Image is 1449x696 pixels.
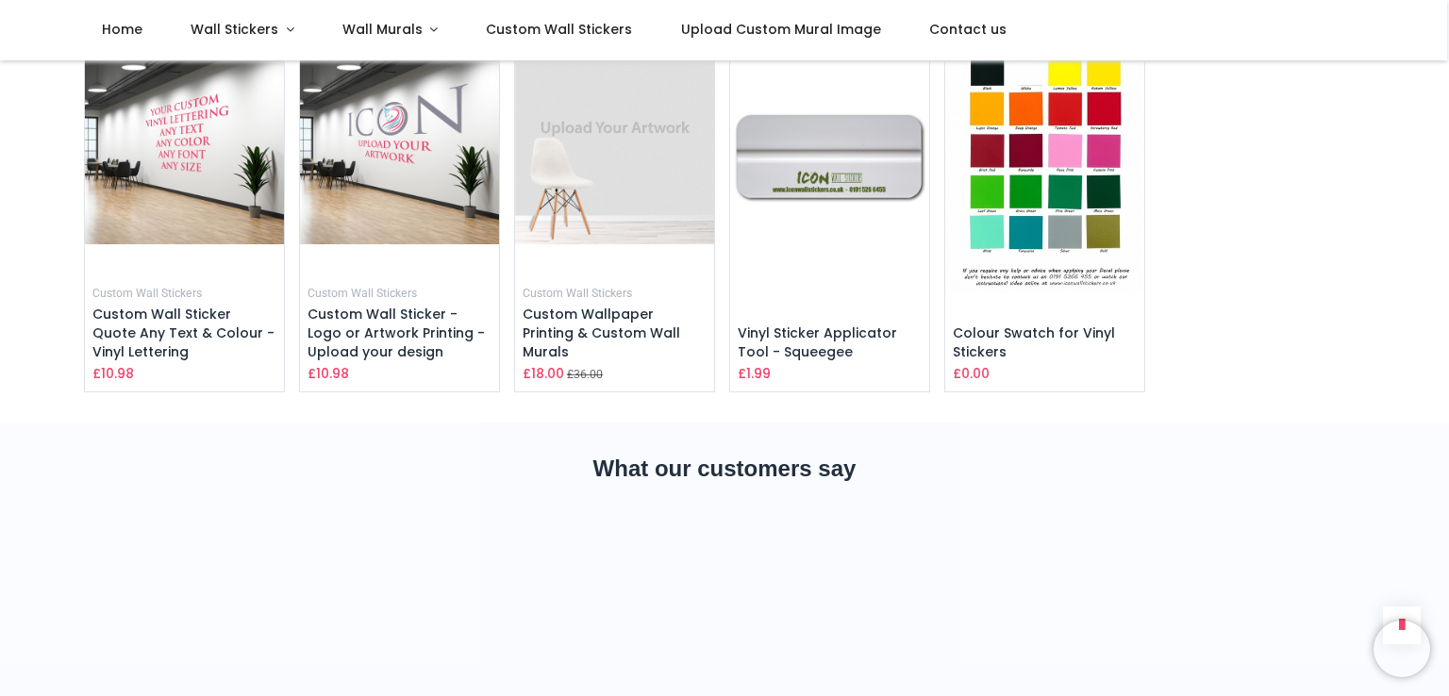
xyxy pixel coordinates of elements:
a: Custom Wall Sticker - Logo or Artwork Printing - Upload your design [308,305,485,360]
a: Custom Wall Stickers [92,285,202,300]
span: 10.98 [316,364,349,383]
img: Custom Wallpaper Printing & Custom Wall Murals [515,13,714,276]
span: 18.00 [531,364,564,383]
a: Colour Swatch for Vinyl Stickers [953,323,1115,361]
small: Custom Wall Stickers [523,287,632,300]
h6: £ [523,364,564,383]
h6: Colour Swatch for Vinyl Stickers [953,324,1137,361]
img: Custom Wall Sticker - Logo or Artwork Printing - Upload your design [300,13,499,276]
span: Contact us [929,20,1007,39]
img: Vinyl Sticker Applicator Tool - Squeegee [730,13,929,294]
a: Custom Wall Stickers [523,285,632,300]
span: Wall Stickers [191,20,278,39]
iframe: Customer reviews powered by Trustpilot [78,518,1371,650]
img: Colour Swatch for Vinyl Stickers [945,13,1144,294]
span: 10.98 [101,364,134,383]
span: Upload Custom Mural Image [681,20,881,39]
small: Custom Wall Stickers [92,287,202,300]
h6: Custom Wallpaper Printing & Custom Wall Murals [523,306,707,361]
h6: £ [308,364,349,383]
h6: £ [738,364,771,383]
h6: Vinyl Sticker Applicator Tool - Squeegee [738,324,922,361]
span: Home [102,20,142,39]
img: Custom Wall Sticker Quote Any Text & Colour - Vinyl Lettering [85,13,284,276]
h6: £ [92,364,134,383]
span: Wall Murals [342,20,423,39]
h6: £ [953,364,990,383]
h2: What our customers say [78,453,1371,485]
small: £ [567,367,603,383]
iframe: Brevo live chat [1374,621,1430,677]
small: Custom Wall Stickers [308,287,417,300]
a: Custom Wall Sticker Quote Any Text & Colour - Vinyl Lettering [92,305,275,360]
h6: Custom Wall Sticker Quote Any Text & Colour - Vinyl Lettering [92,306,276,361]
span: 36.00 [574,368,603,381]
span: Custom Wall Stickers [486,20,632,39]
span: 1.99 [746,364,771,383]
a: Custom Wall Stickers [308,285,417,300]
a: Custom Wallpaper Printing & Custom Wall Murals [523,305,680,360]
h6: Custom Wall Sticker - Logo or Artwork Printing - Upload your design [308,306,491,361]
span: 0.00 [961,364,990,383]
a: Vinyl Sticker Applicator Tool - Squeegee [738,323,897,361]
